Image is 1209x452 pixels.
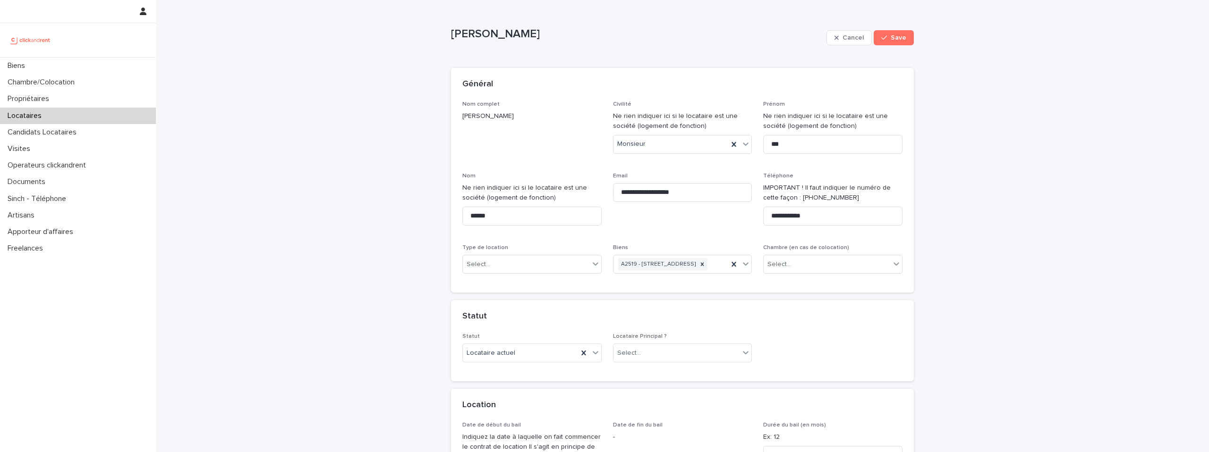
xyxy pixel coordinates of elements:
[467,348,515,358] span: Locataire actuel
[4,144,38,153] p: Visites
[4,194,74,203] p: Sinch - Téléphone
[613,111,752,131] p: Ne rien indiquer ici si le locataire est une société (logement de fonction)
[763,101,785,107] span: Prénom
[462,173,476,179] span: Nom
[843,34,864,41] span: Cancel
[763,183,902,203] p: IMPORTANT ! Il faut indiquer le numéro de cette façon : [PHONE_NUMBER]
[613,101,631,107] span: Civilité
[763,245,849,251] span: Chambre (en cas de colocation)
[4,177,53,186] p: Documents
[874,30,914,45] button: Save
[467,259,490,269] div: Select...
[618,258,697,271] div: A2519 - [STREET_ADDRESS]
[4,227,81,236] p: Apporteur d'affaires
[462,400,496,410] h2: Location
[4,111,49,120] p: Locataires
[4,94,57,103] p: Propriétaires
[4,211,42,220] p: Artisans
[613,173,628,179] span: Email
[763,432,902,442] p: Ex: 12
[4,78,82,87] p: Chambre/Colocation
[4,128,84,137] p: Candidats Locataires
[763,111,902,131] p: Ne rien indiquer ici si le locataire est une société (logement de fonction)
[462,101,500,107] span: Nom complet
[4,161,94,170] p: Operateurs clickandrent
[613,245,628,251] span: Biens
[462,111,602,121] p: [PERSON_NAME]
[4,244,51,253] p: Freelances
[462,311,487,322] h2: Statut
[4,61,33,70] p: Biens
[462,245,508,251] span: Type de location
[891,34,906,41] span: Save
[767,259,791,269] div: Select...
[617,139,646,149] span: Monsieur
[763,422,826,428] span: Durée du bail (en mois)
[462,79,493,90] h2: Général
[763,173,793,179] span: Téléphone
[462,334,480,339] span: Statut
[613,422,663,428] span: Date de fin du bail
[451,27,823,41] p: [PERSON_NAME]
[462,183,602,203] p: Ne rien indiquer ici si le locataire est une société (logement de fonction)
[826,30,872,45] button: Cancel
[613,432,752,442] p: -
[462,422,521,428] span: Date de début du bail
[8,31,53,50] img: UCB0brd3T0yccxBKYDjQ
[613,334,667,339] span: Locataire Principal ?
[617,348,641,358] div: Select...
